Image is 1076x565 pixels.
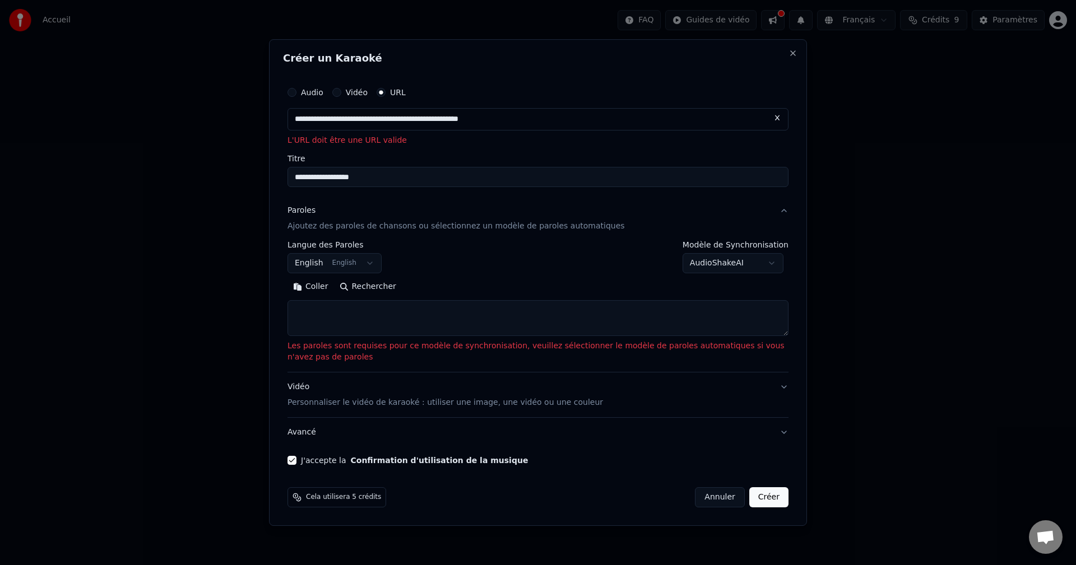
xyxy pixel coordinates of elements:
[287,241,789,372] div: ParolesAjoutez des paroles de chansons ou sélectionnez un modèle de paroles automatiques
[306,493,381,502] span: Cela utilisera 5 crédits
[287,372,789,417] button: VidéoPersonnaliser le vidéo de karaoké : utiliser une image, une vidéo ou une couleur
[287,381,603,408] div: Vidéo
[287,278,334,296] button: Coller
[287,155,789,163] label: Titre
[390,88,406,96] label: URL
[287,221,625,232] p: Ajoutez des paroles de chansons ou sélectionnez un modèle de paroles automatiques
[683,241,789,249] label: Modèle de Synchronisation
[749,487,789,507] button: Créer
[287,418,789,447] button: Avancé
[287,397,603,408] p: Personnaliser le vidéo de karaoké : utiliser une image, une vidéo ou une couleur
[287,197,789,241] button: ParolesAjoutez des paroles de chansons ou sélectionnez un modèle de paroles automatiques
[334,278,402,296] button: Rechercher
[695,487,744,507] button: Annuler
[287,341,789,363] p: Les paroles sont requises pour ce modèle de synchronisation, veuillez sélectionner le modèle de p...
[346,88,368,96] label: Vidéo
[283,53,793,63] h2: Créer un Karaoké
[287,206,316,217] div: Paroles
[301,456,528,464] label: J'accepte la
[301,88,323,96] label: Audio
[350,456,528,464] button: J'accepte la
[287,135,789,146] p: L'URL doit être une URL valide
[287,241,382,249] label: Langue des Paroles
